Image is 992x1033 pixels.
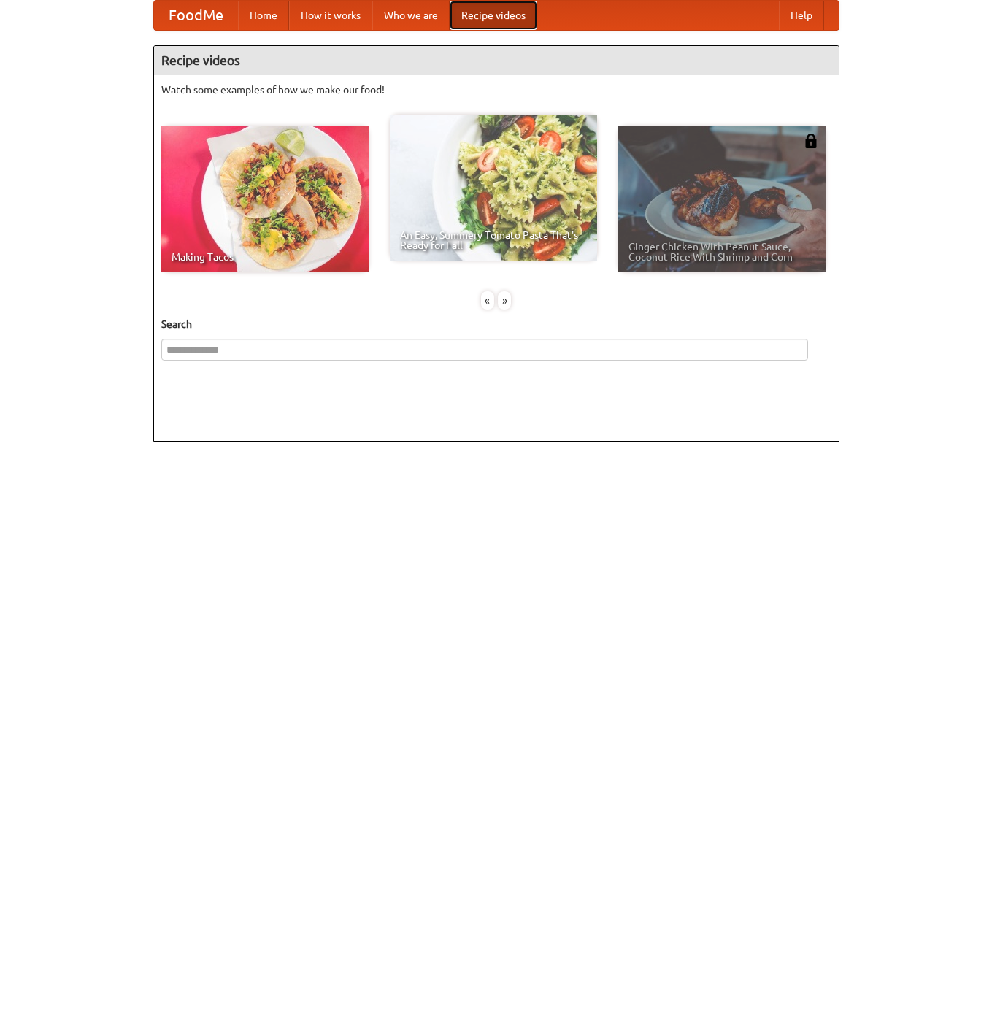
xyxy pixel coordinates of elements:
div: « [481,291,494,310]
img: 483408.png [804,134,818,148]
a: Help [779,1,824,30]
a: Home [238,1,289,30]
a: Who we are [372,1,450,30]
span: An Easy, Summery Tomato Pasta That's Ready for Fall [400,230,587,250]
a: An Easy, Summery Tomato Pasta That's Ready for Fall [390,115,597,261]
a: How it works [289,1,372,30]
a: FoodMe [154,1,238,30]
a: Making Tacos [161,126,369,272]
h4: Recipe videos [154,46,839,75]
div: » [498,291,511,310]
span: Making Tacos [172,252,358,262]
h5: Search [161,317,831,331]
p: Watch some examples of how we make our food! [161,82,831,97]
a: Recipe videos [450,1,537,30]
